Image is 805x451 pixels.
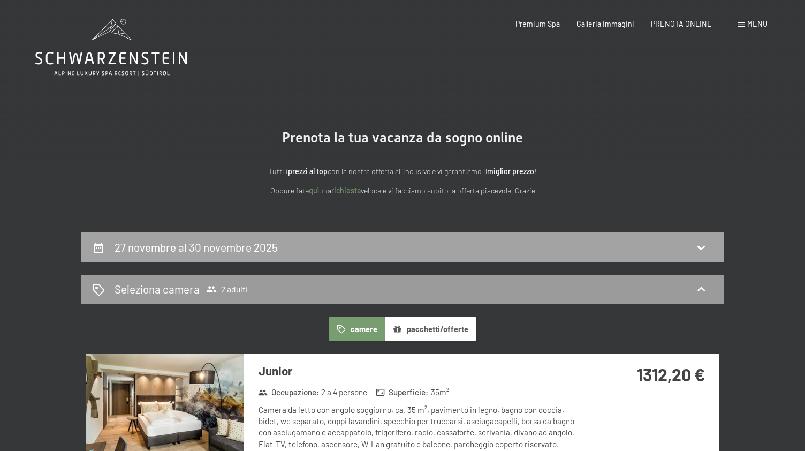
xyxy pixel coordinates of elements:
[115,281,200,297] h2: Seleziona camera
[376,387,429,398] strong: Superficie :
[282,130,523,146] span: Prenota la tua vacanza da sogno online
[747,19,768,28] span: Menu
[651,19,712,28] a: PRENOTA ONLINE
[288,167,328,176] strong: prezzi al top
[167,166,638,178] p: Tutti i con la nostra offerta all'incusive e vi garantiamo il !
[258,387,319,398] strong: Occupazione :
[206,284,248,295] span: 2 adulti
[115,240,278,254] h2: 27 novembre al 30 novembre 2025
[385,317,476,341] button: pacchetti/offerte
[487,167,534,176] strong: miglior prezzo
[637,364,705,385] strong: 1312,20 €
[331,186,361,195] a: richiesta
[321,387,367,398] span: 2 a 4 persone
[576,19,634,28] a: Galleria immagini
[167,185,638,197] p: Oppure fate una veloce e vi facciamo subito la offerta piacevole. Grazie
[431,387,449,398] span: 35 m²
[309,186,319,195] a: quì
[259,363,577,379] h3: Junior
[329,317,385,341] button: camere
[515,19,560,28] a: Premium Spa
